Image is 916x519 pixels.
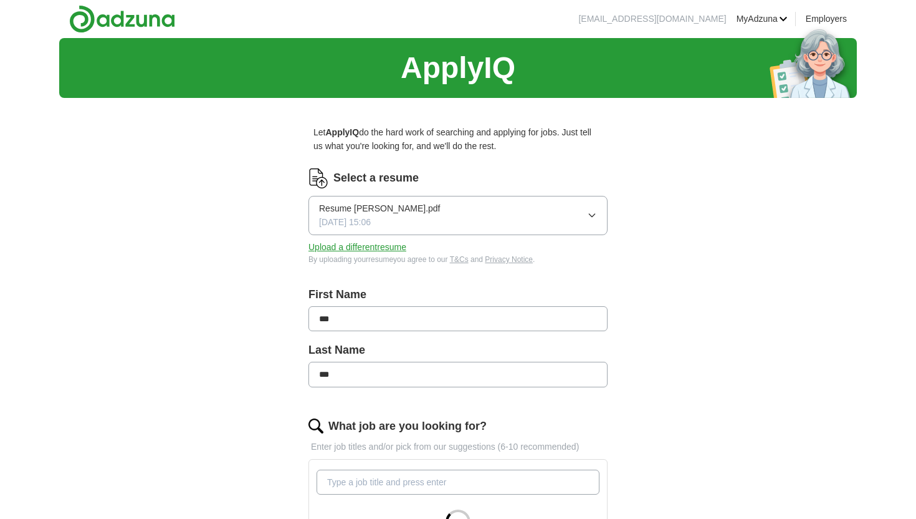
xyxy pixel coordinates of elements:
[308,341,608,359] label: Last Name
[319,201,441,215] span: Resume [PERSON_NAME].pdf
[308,168,328,188] img: CV Icon
[485,255,533,264] a: Privacy Notice
[319,215,371,229] span: [DATE] 15:06
[308,286,608,304] label: First Name
[450,255,469,264] a: T&Cs
[308,240,406,254] button: Upload a differentresume
[737,12,788,26] a: MyAdzuna
[69,5,175,33] img: Adzuna logo
[308,440,608,454] p: Enter job titles and/or pick from our suggestions (6-10 recommended)
[308,419,323,434] img: search.png
[333,169,419,187] label: Select a resume
[308,254,608,266] div: By uploading your resume you agree to our and .
[806,12,847,26] a: Employers
[308,120,608,158] p: Let do the hard work of searching and applying for jobs. Just tell us what you're looking for, an...
[328,417,487,435] label: What job are you looking for?
[325,127,359,137] strong: ApplyIQ
[317,470,599,495] input: Type a job title and press enter
[578,12,726,26] li: [EMAIL_ADDRESS][DOMAIN_NAME]
[308,196,608,235] button: Resume [PERSON_NAME].pdf[DATE] 15:06
[401,44,515,92] h1: ApplyIQ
